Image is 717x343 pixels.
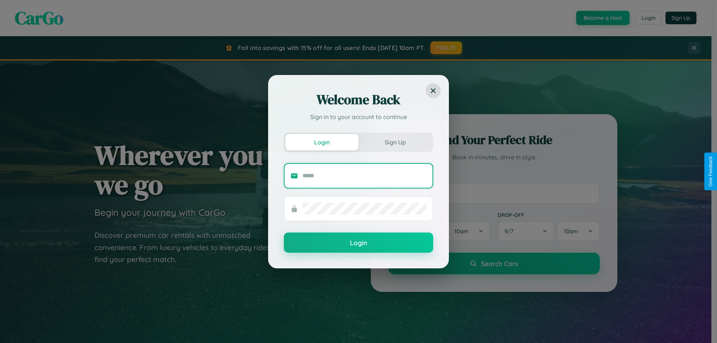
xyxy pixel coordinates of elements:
[708,156,713,187] div: Give Feedback
[284,91,433,109] h2: Welcome Back
[358,134,432,150] button: Sign Up
[284,233,433,253] button: Login
[285,134,358,150] button: Login
[284,112,433,121] p: Sign in to your account to continue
